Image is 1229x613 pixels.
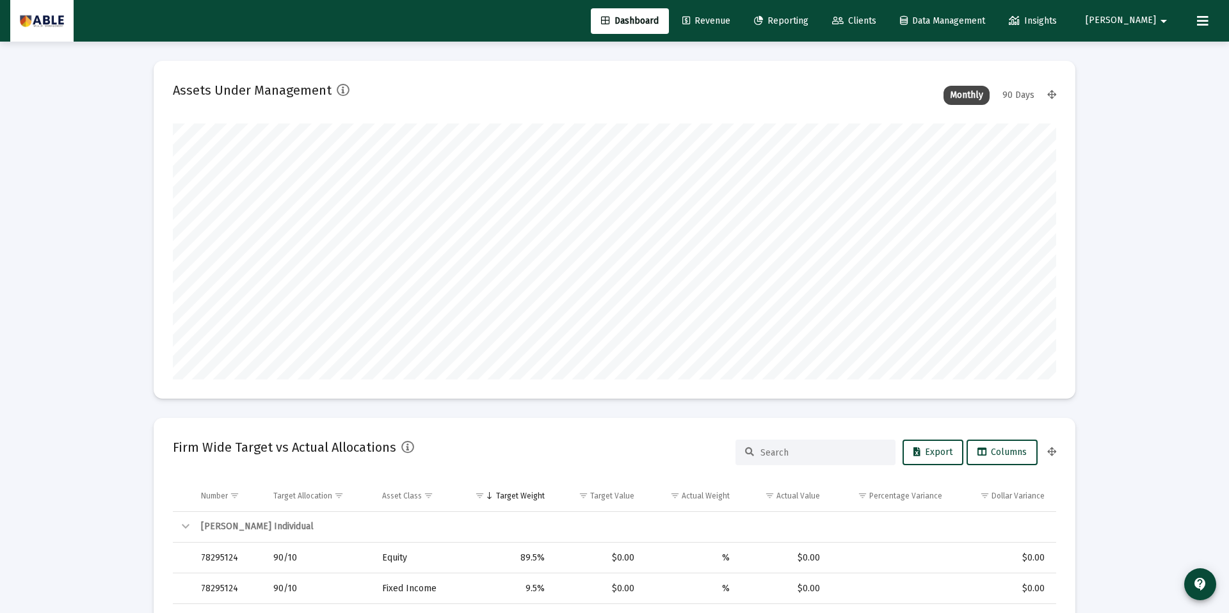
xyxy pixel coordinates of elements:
[373,481,458,511] td: Column Asset Class
[373,573,458,604] td: Fixed Income
[944,86,990,105] div: Monthly
[890,8,995,34] a: Data Management
[334,491,344,500] span: Show filter options for column 'Target Allocation'
[1156,8,1171,34] mat-icon: arrow_drop_down
[996,86,1041,105] div: 90 Days
[467,552,544,564] div: 89.5%
[591,8,669,34] a: Dashboard
[682,15,730,26] span: Revenue
[748,552,820,564] div: $0.00
[822,8,887,34] a: Clients
[744,8,819,34] a: Reporting
[496,491,545,501] div: Target Weight
[264,543,373,573] td: 90/10
[467,582,544,595] div: 9.5%
[273,491,332,501] div: Target Allocation
[992,491,1045,501] div: Dollar Variance
[739,481,829,511] td: Column Actual Value
[832,15,876,26] span: Clients
[173,437,396,458] h2: Firm Wide Target vs Actual Allocations
[264,573,373,604] td: 90/10
[652,552,730,564] div: %
[903,440,963,465] button: Export
[858,491,867,500] span: Show filter options for column 'Percentage Variance'
[951,481,1056,511] td: Column Dollar Variance
[201,520,1045,533] div: [PERSON_NAME] Individual
[869,491,942,501] div: Percentage Variance
[373,543,458,573] td: Equity
[424,491,433,500] span: Show filter options for column 'Asset Class'
[590,491,634,501] div: Target Value
[382,491,422,501] div: Asset Class
[900,15,985,26] span: Data Management
[173,512,192,543] td: Collapse
[563,552,634,564] div: $0.00
[765,491,775,500] span: Show filter options for column 'Actual Value'
[829,481,952,511] td: Column Percentage Variance
[563,582,634,595] div: $0.00
[201,491,228,501] div: Number
[748,582,820,595] div: $0.00
[475,491,485,500] span: Show filter options for column 'Target Weight'
[264,481,373,511] td: Column Target Allocation
[977,447,1027,458] span: Columns
[192,481,264,511] td: Column Number
[913,447,952,458] span: Export
[458,481,553,511] td: Column Target Weight
[554,481,643,511] td: Column Target Value
[960,552,1045,564] div: $0.00
[173,80,332,100] h2: Assets Under Management
[980,491,990,500] span: Show filter options for column 'Dollar Variance'
[192,573,264,604] td: 78295124
[670,491,680,500] span: Show filter options for column 'Actual Weight'
[601,15,659,26] span: Dashboard
[760,447,886,458] input: Search
[960,582,1045,595] div: $0.00
[1070,8,1187,33] button: [PERSON_NAME]
[682,491,730,501] div: Actual Weight
[20,8,64,34] img: Dashboard
[579,491,588,500] span: Show filter options for column 'Target Value'
[967,440,1038,465] button: Columns
[672,8,741,34] a: Revenue
[230,491,239,500] span: Show filter options for column 'Number'
[192,543,264,573] td: 78295124
[754,15,808,26] span: Reporting
[1086,15,1156,26] span: [PERSON_NAME]
[652,582,730,595] div: %
[1009,15,1057,26] span: Insights
[1193,577,1208,592] mat-icon: contact_support
[776,491,820,501] div: Actual Value
[999,8,1067,34] a: Insights
[643,481,739,511] td: Column Actual Weight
